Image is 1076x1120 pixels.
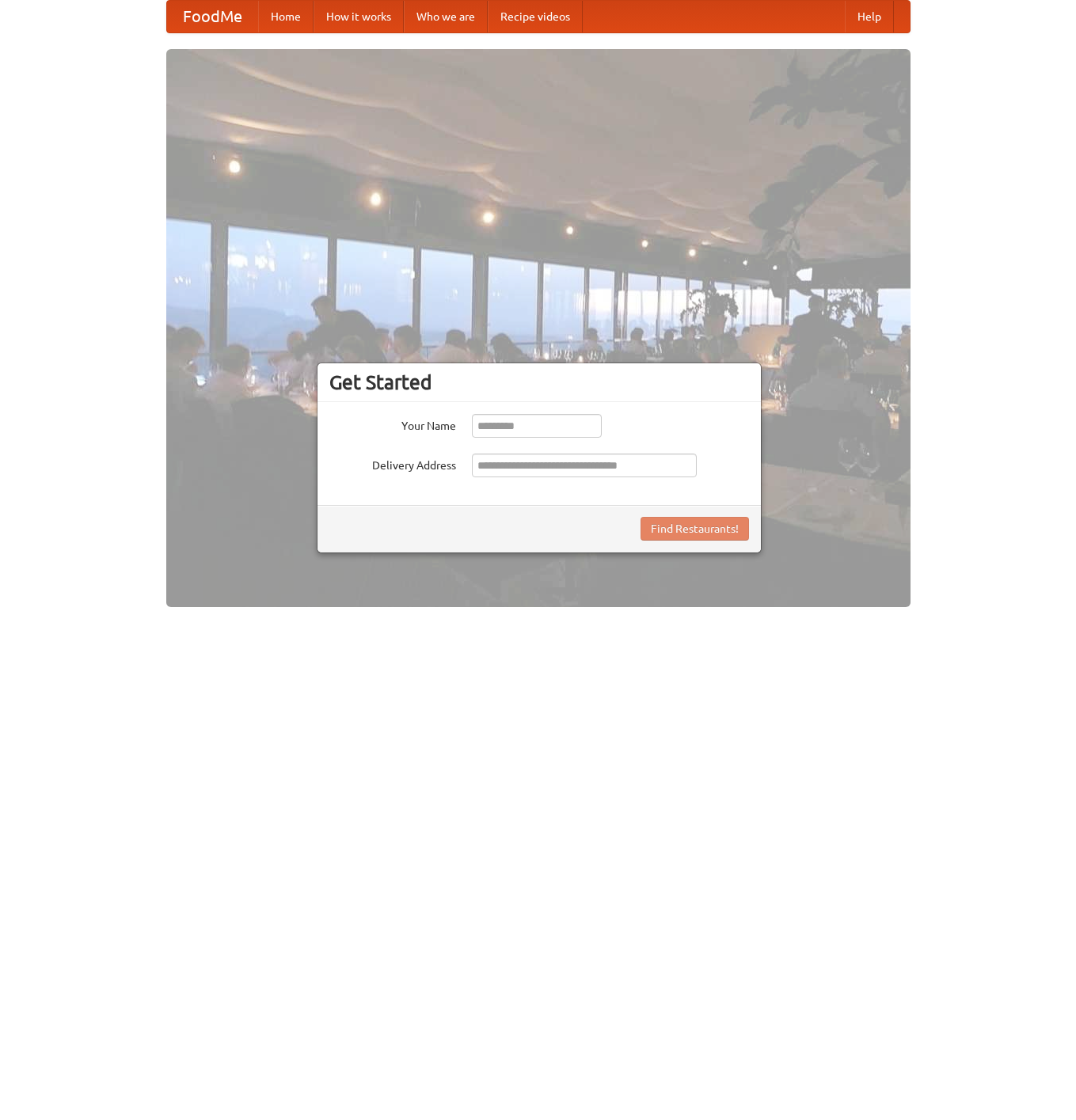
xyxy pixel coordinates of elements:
[329,414,456,434] label: Your Name
[488,1,583,32] a: Recipe videos
[167,1,258,32] a: FoodMe
[329,370,749,394] h3: Get Started
[258,1,314,32] a: Home
[329,454,456,473] label: Delivery Address
[314,1,404,32] a: How it works
[404,1,488,32] a: Who we are
[845,1,894,32] a: Help
[641,517,749,541] button: Find Restaurants!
